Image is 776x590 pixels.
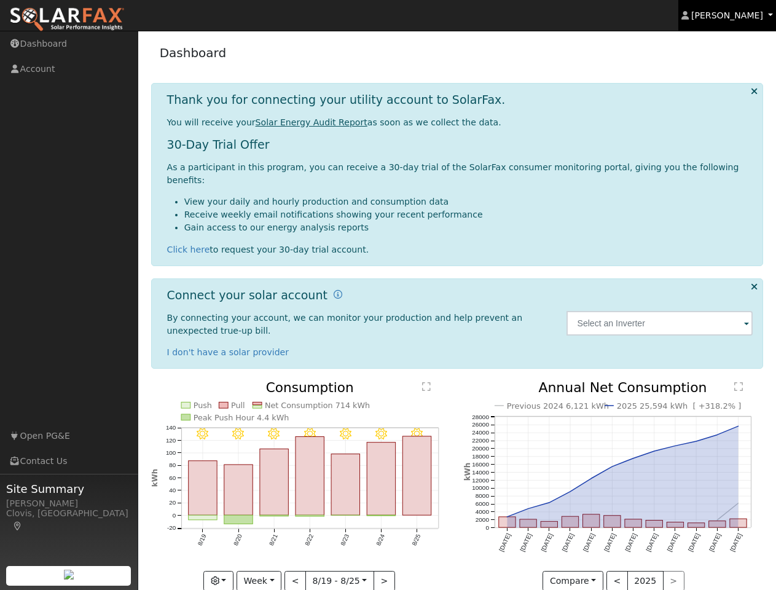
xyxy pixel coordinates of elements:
text: Consumption [266,380,354,395]
text:  [422,382,431,391]
text: -20 [167,525,176,532]
span: You will receive your as soon as we collect the data. [167,117,501,127]
text: [DATE] [539,532,554,553]
rect: onclick="" [520,519,536,527]
circle: onclick="" [653,450,656,452]
rect: onclick="" [646,521,662,528]
text: 28000 [472,414,489,420]
text: 40 [169,487,176,494]
img: retrieve [64,570,74,580]
text: Previous 2024 6,121 kWh [507,401,609,411]
text: [DATE] [729,532,743,553]
div: Clovis, [GEOGRAPHIC_DATA] [6,507,131,533]
circle: onclick="" [527,508,529,510]
rect: onclick="" [260,516,289,517]
circle: onclick="" [548,502,551,504]
rect: onclick="" [188,461,217,516]
text: 10000 [472,485,489,492]
i: 8/20 - Clear [232,428,244,440]
text: 140 [165,425,176,431]
text: [DATE] [645,532,659,553]
text: 100 [165,449,176,456]
circle: onclick="" [590,478,592,480]
span: By connecting your account, we can monitor your production and help prevent an unexpected true-up... [167,313,523,336]
i: 8/23 - Clear [340,428,351,440]
rect: onclick="" [188,516,217,521]
h1: Thank you for connecting your utility account to SolarFax. [167,93,506,107]
img: SolarFax [9,7,125,33]
rect: onclick="" [688,523,705,527]
circle: onclick="" [674,445,676,447]
text: 26000 [472,422,489,428]
text: 14000 [472,469,489,476]
p: As a participant in this program, you can receive a 30-day trial of the SolarFax consumer monitor... [167,161,753,187]
text: [DATE] [666,532,680,553]
rect: onclick="" [582,514,599,527]
text: [DATE] [687,532,701,553]
circle: onclick="" [569,490,571,493]
circle: onclick="" [737,425,740,427]
text: kWh [150,469,159,487]
rect: onclick="" [625,519,641,527]
li: Receive weekly email notifications showing your recent performance [184,208,753,221]
text: 8/25 [411,533,422,546]
text: kWh [463,463,472,481]
a: I don't have a solar provider [167,347,289,357]
rect: onclick="" [296,437,324,516]
a: Click here [167,245,210,254]
circle: onclick="" [716,519,719,521]
text:  [734,382,743,391]
rect: onclick="" [260,449,289,516]
text: 8/23 [339,533,350,546]
rect: onclick="" [709,521,726,528]
rect: onclick="" [224,516,253,524]
text: 6000 [475,501,489,508]
text: [DATE] [561,532,575,553]
text: [DATE] [708,532,722,553]
i: 8/24 - Clear [375,428,387,440]
text: [DATE] [624,532,638,553]
text: 8/24 [375,533,386,546]
text: 8/22 [304,533,315,547]
h1: 30-Day Trial Offer [167,138,753,152]
span: Site Summary [6,481,131,497]
rect: onclick="" [224,465,253,515]
text: 4000 [475,508,489,515]
rect: onclick="" [667,522,683,528]
text: 8/20 [232,533,243,546]
text: Peak Push Hour 4.4 kWh [193,413,289,422]
div: to request your 30-day trial account. [167,243,753,256]
rect: onclick="" [296,516,324,517]
a: Map [12,521,23,531]
text: 60 [169,474,176,481]
circle: onclick="" [695,440,697,442]
circle: onclick="" [506,516,508,518]
text: 12000 [472,477,489,484]
text: 120 [165,437,176,444]
text: 2025 25,594 kWh [ +318.2% ] [617,401,742,411]
text: Push [193,401,211,410]
div: [PERSON_NAME] [6,497,131,510]
a: Dashboard [160,45,227,60]
rect: onclick="" [730,519,747,527]
text: 22000 [472,437,489,444]
text: 0 [485,524,489,531]
rect: onclick="" [331,454,360,516]
text: [DATE] [582,532,596,553]
input: Select an Inverter [566,311,753,336]
li: View your daily and hourly production and consumption data [184,195,753,208]
text: 2000 [475,516,489,523]
text: 0 [172,512,176,519]
text: Pull [231,401,245,410]
text: [DATE] [498,532,512,553]
text: [DATE] [519,532,533,553]
span: [PERSON_NAME] [691,10,763,20]
text: Annual Net Consumption [538,380,707,395]
text: 16000 [472,461,489,468]
rect: onclick="" [403,436,432,516]
text: 8/19 [196,533,207,547]
text: 20000 [472,445,489,452]
text: 80 [169,462,176,469]
text: 24000 [472,429,489,436]
text: 8/21 [268,533,279,547]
